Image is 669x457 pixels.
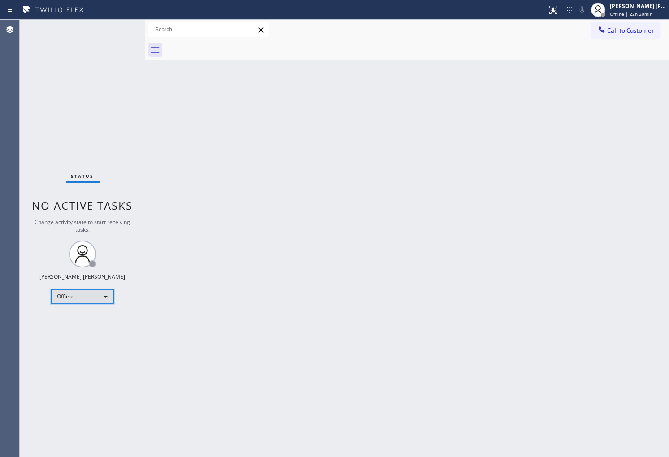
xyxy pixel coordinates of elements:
[40,273,126,280] div: [PERSON_NAME] [PERSON_NAME]
[610,11,652,17] span: Offline | 22h 20min
[610,2,666,10] div: [PERSON_NAME] [PERSON_NAME]
[591,22,660,39] button: Call to Customer
[607,26,654,34] span: Call to Customer
[148,22,269,37] input: Search
[32,198,133,213] span: No active tasks
[576,4,588,16] button: Mute
[35,218,130,233] span: Change activity state to start receiving tasks.
[71,173,94,179] span: Status
[51,289,114,304] div: Offline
